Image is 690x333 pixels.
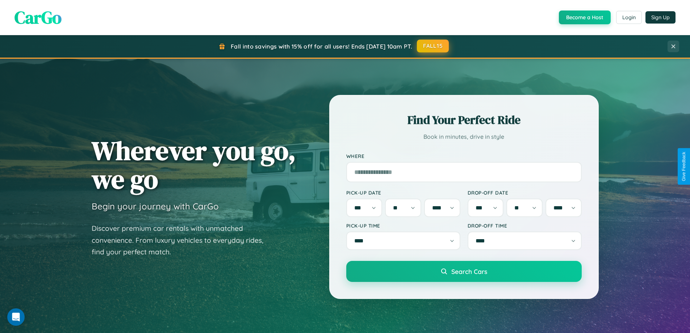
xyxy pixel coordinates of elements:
button: Login [616,11,642,24]
p: Discover premium car rentals with unmatched convenience. From luxury vehicles to everyday rides, ... [92,222,273,258]
div: Open Intercom Messenger [7,308,25,326]
span: Fall into savings with 15% off for all users! Ends [DATE] 10am PT. [231,43,412,50]
div: Give Feedback [681,152,686,181]
h1: Wherever you go, we go [92,136,296,193]
h2: Find Your Perfect Ride [346,112,582,128]
p: Book in minutes, drive in style [346,132,582,142]
span: CarGo [14,5,62,29]
button: Sign Up [645,11,676,24]
span: Search Cars [451,267,487,275]
label: Drop-off Date [468,190,582,196]
label: Pick-up Date [346,190,460,196]
button: FALL15 [417,39,449,53]
h3: Begin your journey with CarGo [92,201,219,212]
label: Drop-off Time [468,222,582,229]
label: Where [346,153,582,159]
label: Pick-up Time [346,222,460,229]
button: Become a Host [559,11,611,24]
button: Search Cars [346,261,582,282]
